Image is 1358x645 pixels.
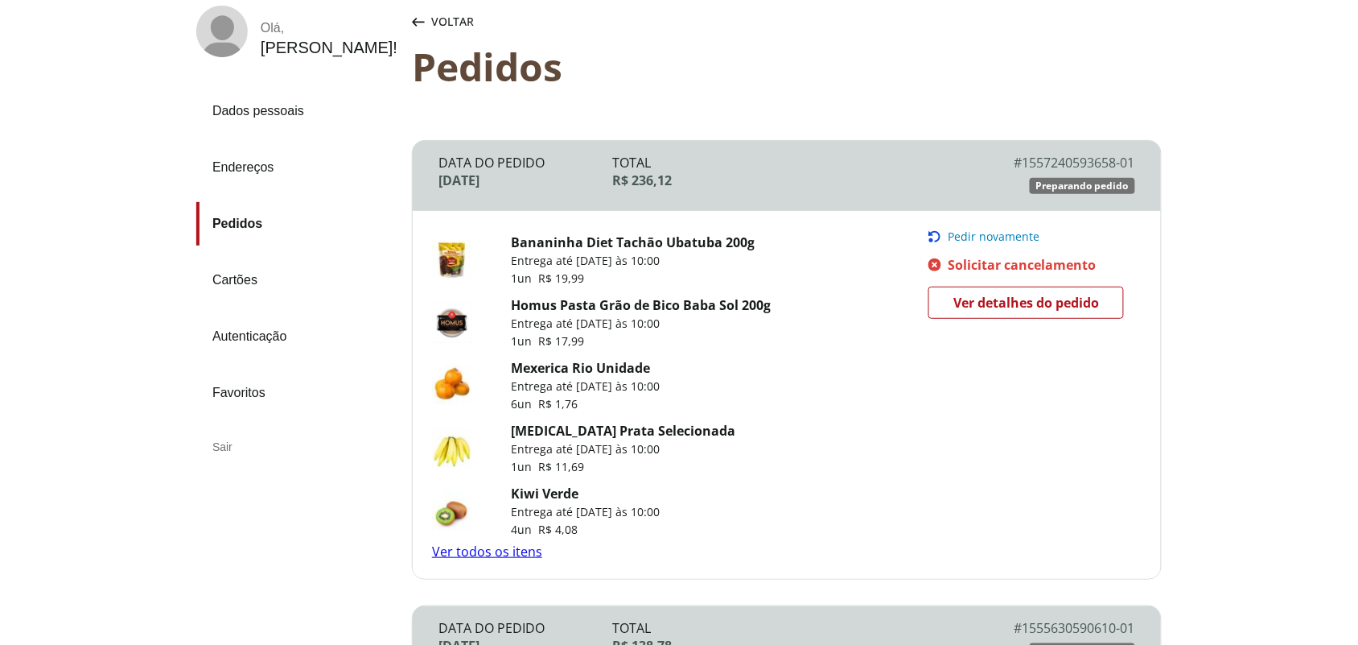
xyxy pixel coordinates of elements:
p: Entrega até [DATE] às 10:00 [511,441,735,457]
img: Bananinha Diet Tachão Ubatuba 200g [432,240,472,280]
span: Pedir novamente [948,230,1039,243]
img: Kiwi Verde [432,491,472,531]
span: 6 un [511,396,538,411]
span: Solicitar cancelamento [948,256,1096,274]
img: Banan Prata Selecionada [432,428,472,469]
span: 1 un [511,271,538,286]
span: R$ 17,99 [538,333,584,349]
div: Olá , [261,21,397,35]
div: [PERSON_NAME] ! [261,39,397,57]
a: Homus Pasta Grão de Bico Baba Sol 200g [511,296,771,314]
div: Sair [196,428,399,466]
a: Mexerica Rio Unidade [511,359,650,377]
p: Entrega até [DATE] às 10:00 [511,504,660,520]
div: # 1557240593658-01 [961,154,1136,172]
span: Preparando pedido [1036,180,1129,192]
a: Favoritos [196,371,399,415]
span: 1 un [511,459,538,474]
a: Endereços [196,146,399,189]
a: Pedidos [196,202,399,246]
div: Data do Pedido [438,619,613,637]
span: 1 un [511,333,538,349]
div: R$ 236,12 [613,172,961,189]
span: Ver detalhes do pedido [953,291,1099,315]
a: Dados pessoais [196,89,399,133]
div: Total [613,619,961,637]
img: Homus Pasta Grão de Bico Baba Sol 200g [432,303,472,343]
a: Kiwi Verde [511,485,578,502]
p: Entrega até [DATE] às 10:00 [511,378,660,395]
div: # 1555630590610-01 [961,619,1136,637]
span: R$ 1,76 [538,396,578,411]
p: Entrega até [DATE] às 10:00 [511,253,755,269]
a: Autenticação [196,315,399,358]
span: 4 un [511,522,538,537]
span: R$ 19,99 [538,271,584,286]
img: Mexerica Rio Unidade [432,366,472,406]
a: Ver detalhes do pedido [928,287,1124,319]
span: Voltar [431,14,474,30]
div: [DATE] [438,172,613,189]
a: Ver todos os itens [432,543,542,560]
button: Voltar [409,6,477,38]
a: Solicitar cancelamento [928,256,1134,274]
div: Total [613,154,961,172]
span: R$ 4,08 [538,522,578,537]
span: R$ 11,69 [538,459,584,474]
a: Bananinha Diet Tachão Ubatuba 200g [511,234,755,251]
a: [MEDICAL_DATA] Prata Selecionada [511,422,735,440]
p: Entrega até [DATE] às 10:00 [511,316,771,332]
div: Pedidos [412,44,1162,89]
button: Pedir novamente [928,230,1134,243]
div: Data do Pedido [438,154,613,172]
a: Cartões [196,258,399,302]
